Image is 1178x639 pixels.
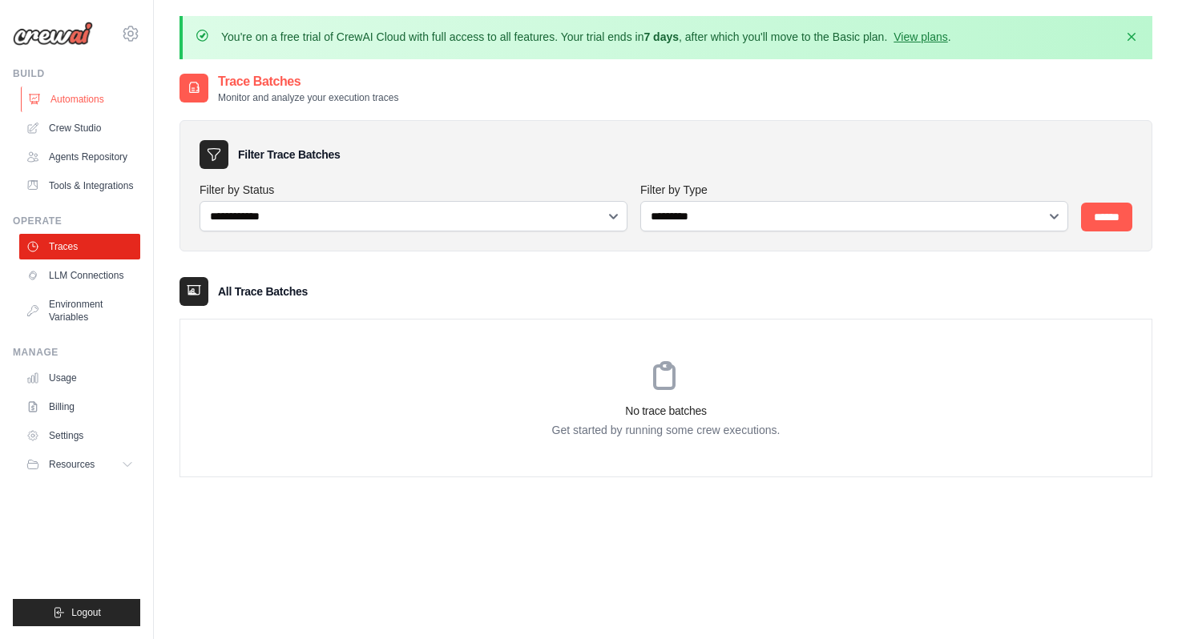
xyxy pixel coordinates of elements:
[19,234,140,259] a: Traces
[19,452,140,477] button: Resources
[221,29,951,45] p: You're on a free trial of CrewAI Cloud with full access to all features. Your trial ends in , aft...
[218,72,398,91] h2: Trace Batches
[180,422,1152,438] p: Get started by running some crew executions.
[13,346,140,359] div: Manage
[238,147,340,163] h3: Filter Trace Batches
[180,403,1152,419] h3: No trace batches
[19,263,140,288] a: LLM Connections
[19,173,140,199] a: Tools & Integrations
[13,67,140,80] div: Build
[13,215,140,227] div: Operate
[19,115,140,141] a: Crew Studio
[19,394,140,420] a: Billing
[19,365,140,391] a: Usage
[643,30,679,43] strong: 7 days
[21,86,142,112] a: Automations
[218,283,308,299] h3: All Trace Batches
[218,91,398,104] p: Monitor and analyze your execution traces
[13,22,93,46] img: Logo
[19,291,140,330] a: Environment Variables
[19,144,140,170] a: Agents Repository
[894,30,947,43] a: View plans
[19,423,140,448] a: Settings
[13,599,140,626] button: Logout
[640,182,1068,198] label: Filter by Type
[200,182,627,198] label: Filter by Status
[49,458,95,471] span: Resources
[71,606,101,619] span: Logout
